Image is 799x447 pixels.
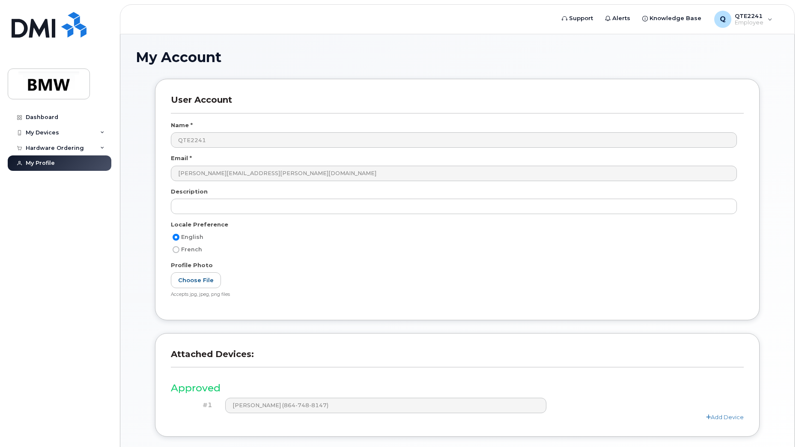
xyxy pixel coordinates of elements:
[171,272,221,288] label: Choose File
[173,234,179,241] input: English
[171,349,744,367] h3: Attached Devices:
[171,292,737,298] div: Accepts jpg, jpeg, png files
[706,414,744,420] a: Add Device
[171,154,192,162] label: Email *
[177,402,212,409] h4: #1
[181,246,202,253] span: French
[171,121,193,129] label: Name *
[171,261,213,269] label: Profile Photo
[136,50,779,65] h1: My Account
[171,95,744,113] h3: User Account
[171,221,228,229] label: Locale Preference
[171,383,744,393] h3: Approved
[181,234,203,240] span: English
[171,188,208,196] label: Description
[173,246,179,253] input: French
